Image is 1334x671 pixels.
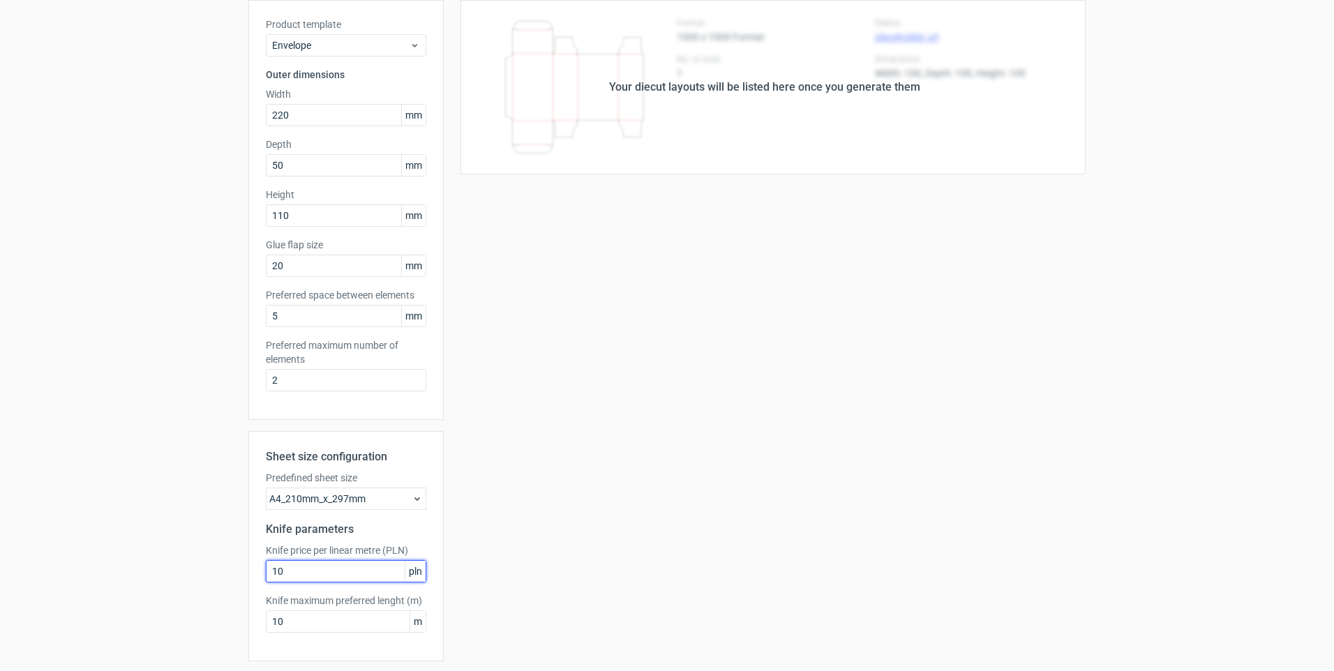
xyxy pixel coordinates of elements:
[266,288,426,302] label: Preferred space between elements
[405,561,426,582] span: pln
[266,137,426,151] label: Depth
[266,471,426,485] label: Predefined sheet size
[401,155,426,176] span: mm
[266,543,426,557] label: Knife price per linear metre (PLN)
[410,611,426,632] span: m
[401,205,426,226] span: mm
[266,238,426,252] label: Glue flap size
[266,17,426,31] label: Product template
[266,68,426,82] h3: Outer dimensions
[272,38,410,52] span: Envelope
[266,594,426,608] label: Knife maximum preferred lenght (m)
[266,488,426,510] div: A4_210mm_x_297mm
[401,255,426,276] span: mm
[266,338,426,366] label: Preferred maximum number of elements
[266,188,426,202] label: Height
[266,448,426,465] h2: Sheet size configuration
[401,306,426,326] span: mm
[266,87,426,101] label: Width
[609,79,920,96] div: Your diecut layouts will be listed here once you generate them
[266,521,426,538] h2: Knife parameters
[401,105,426,126] span: mm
